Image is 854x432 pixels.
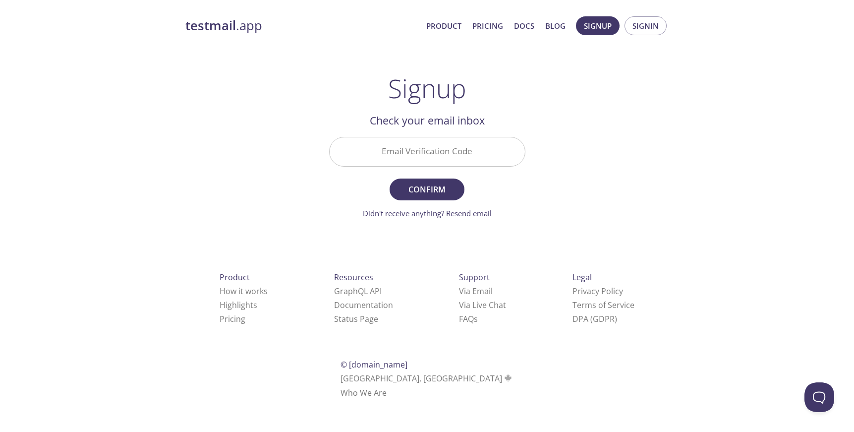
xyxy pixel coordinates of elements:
a: Terms of Service [572,300,634,310]
a: Status Page [334,313,378,324]
button: Signup [576,16,620,35]
span: © [DOMAIN_NAME] [341,359,407,370]
button: Signin [625,16,667,35]
a: Who We Are [341,387,387,398]
a: Documentation [334,300,393,310]
iframe: Help Scout Beacon - Open [804,382,834,412]
span: Resources [334,272,373,283]
a: Privacy Policy [572,286,623,297]
strong: testmail [185,17,236,34]
button: Confirm [390,179,464,200]
span: Signin [632,19,659,32]
span: Legal [572,272,592,283]
a: FAQ [459,313,478,324]
a: Via Email [459,286,493,297]
a: Pricing [220,313,245,324]
span: Signup [584,19,612,32]
span: Product [220,272,250,283]
h2: Check your email inbox [329,112,525,129]
a: Docs [514,19,534,32]
a: DPA (GDPR) [572,313,617,324]
span: Confirm [400,183,453,196]
span: [GEOGRAPHIC_DATA], [GEOGRAPHIC_DATA] [341,373,513,384]
a: Pricing [472,19,503,32]
span: Support [459,272,490,283]
a: Highlights [220,300,257,310]
a: Didn't receive anything? Resend email [363,208,492,218]
a: Product [426,19,461,32]
a: Blog [545,19,566,32]
span: s [474,313,478,324]
a: How it works [220,286,268,297]
a: GraphQL API [334,286,382,297]
h1: Signup [388,73,466,103]
a: Via Live Chat [459,300,506,310]
a: testmail.app [185,17,418,34]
